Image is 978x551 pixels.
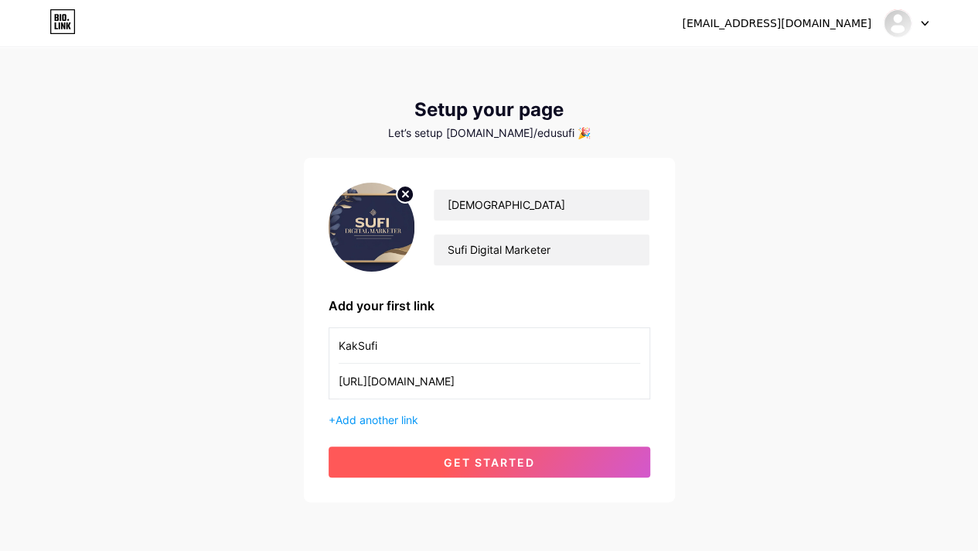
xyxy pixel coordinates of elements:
input: URL (https://instagram.com/yourname) [339,364,640,399]
div: [EMAIL_ADDRESS][DOMAIN_NAME] [682,15,871,32]
input: Link name (My Instagram) [339,328,640,363]
button: get started [329,447,650,477]
img: profile pic [329,183,415,272]
img: edusufi [883,9,912,38]
div: Add your first link [329,296,650,315]
span: Add another link [336,413,418,426]
div: + [329,412,650,428]
input: bio [434,234,649,265]
span: get started [444,456,535,469]
div: Setup your page [304,99,675,121]
input: Your name [434,190,649,221]
div: Let’s setup [DOMAIN_NAME]/edusufi 🎉 [304,127,675,139]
